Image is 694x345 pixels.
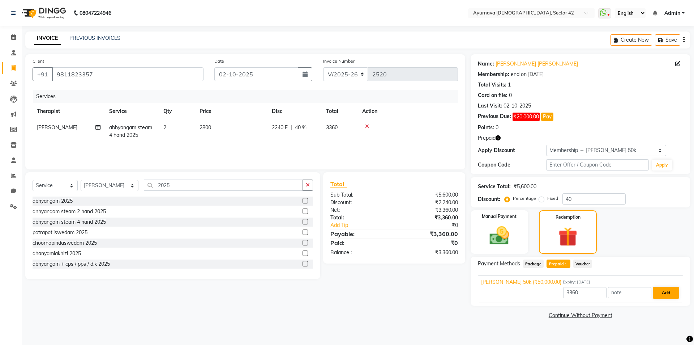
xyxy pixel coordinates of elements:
div: patrapotliswedam 2025 [33,229,87,236]
button: Pay [541,113,553,121]
input: Search or Scan [144,180,303,191]
label: Fixed [547,195,558,202]
label: Redemption [556,214,581,220]
div: Last Visit: [478,102,502,110]
span: Payment Methods [478,260,520,268]
div: Membership: [478,71,509,78]
th: Action [358,103,458,119]
div: ₹0 [406,222,463,229]
div: anhyangam steam 2 hand 2025 [33,208,106,215]
img: _gift.svg [552,225,584,249]
span: abhyangam steam 4 hand 2025 [109,124,152,138]
label: Manual Payment [482,213,517,220]
span: 2240 F [272,124,288,131]
span: Expiry: [DATE] [563,279,590,285]
span: Voucher [573,260,592,268]
span: | [291,124,292,131]
div: Previous Due: [478,113,511,121]
img: _cash.svg [483,224,516,247]
span: 40 % [295,124,307,131]
span: Admin [664,9,680,17]
button: Add [653,287,679,299]
label: Date [214,58,224,64]
span: 1 [564,262,568,267]
label: Percentage [513,195,536,202]
a: Continue Without Payment [472,312,689,319]
div: ₹5,600.00 [394,191,463,199]
div: Services [33,90,463,103]
div: Discount: [478,195,500,203]
div: dhanyamlakhizi 2025 [33,250,81,257]
div: Points: [478,124,494,131]
span: 2800 [200,124,211,131]
th: Price [195,103,267,119]
input: Amount [563,287,607,298]
div: Paid: [325,239,394,247]
button: Apply [652,160,672,171]
span: [PERSON_NAME] [37,124,77,131]
span: Total [330,180,347,188]
div: choornapindaswedam 2025 [33,239,97,247]
label: Invoice Number [323,58,355,64]
div: Discount: [325,199,394,206]
button: Save [655,34,680,46]
div: abhyangam steam 4 hand 2025 [33,218,106,226]
span: 3360 [326,124,338,131]
span: Prepaid [478,134,496,142]
div: 0 [496,124,498,131]
a: Add Tip [325,222,406,229]
div: ₹3,360.00 [394,214,463,222]
div: 0 [509,92,512,99]
input: note [608,287,651,298]
a: [PERSON_NAME] [PERSON_NAME] [496,60,578,68]
input: Enter Offer / Coupon Code [546,159,649,171]
span: 2 [163,124,166,131]
b: 08047224946 [80,3,111,23]
span: Prepaid [547,260,570,268]
div: Total: [325,214,394,222]
div: 1 [508,81,511,89]
div: Balance : [325,249,394,256]
div: abhyangam + cps / pps / d.k 2025 [33,260,110,268]
div: ₹3,360.00 [394,249,463,256]
div: ₹2,240.00 [394,199,463,206]
button: Create New [611,34,652,46]
div: abhyangam 2025 [33,197,73,205]
div: ₹0 [394,239,463,247]
span: ₹20,000.00 [513,113,540,121]
a: INVOICE [34,32,61,45]
div: Name: [478,60,494,68]
th: Total [322,103,358,119]
div: Coupon Code [478,161,546,169]
div: end on [DATE] [511,71,544,78]
div: Service Total: [478,183,511,190]
div: ₹5,600.00 [514,183,536,190]
div: 02-10-2025 [504,102,531,110]
button: +91 [33,67,53,81]
div: Total Visits: [478,81,506,89]
div: Sub Total: [325,191,394,199]
div: ₹3,360.00 [394,230,463,238]
span: Package [523,260,544,268]
th: Disc [267,103,322,119]
div: Apply Discount [478,147,546,154]
th: Service [105,103,159,119]
div: Card on file: [478,92,507,99]
a: PREVIOUS INVOICES [69,35,120,41]
img: logo [18,3,68,23]
label: Client [33,58,44,64]
th: Qty [159,103,195,119]
input: Search by Name/Mobile/Email/Code [52,67,204,81]
div: Payable: [325,230,394,238]
span: [PERSON_NAME] 50k (₹50,000.00) [481,278,561,286]
div: Net: [325,206,394,214]
div: ₹3,360.00 [394,206,463,214]
th: Therapist [33,103,105,119]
